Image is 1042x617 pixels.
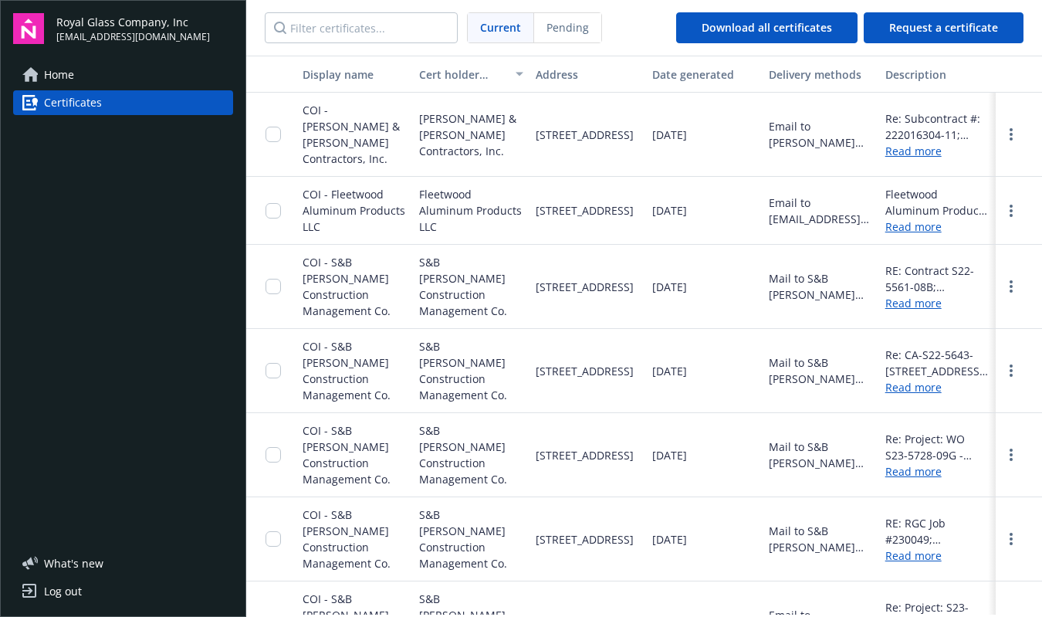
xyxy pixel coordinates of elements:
a: more [1002,125,1020,144]
img: navigator-logo.svg [13,13,44,44]
span: [STREET_ADDRESS] [536,447,634,463]
div: Re: Subcontract #: 222016304-11; Project # 222016.304; Project Name: [PERSON_NAME] V4 Renovation ... [885,110,990,143]
button: Display name [296,56,413,93]
input: Toggle Row Selected [266,279,281,294]
div: Address [536,66,640,83]
span: [DATE] [652,279,687,295]
span: Fleetwood Aluminum Products LLC [419,186,523,235]
input: Toggle Row Selected [266,531,281,547]
div: Cert holder name [419,66,506,83]
div: Email to [EMAIL_ADDRESS][DOMAIN_NAME] [769,195,873,227]
span: COI - S&B [PERSON_NAME] Construction Management Co. [303,507,391,571]
div: Log out [44,579,82,604]
span: [DATE] [652,447,687,463]
button: Description [879,56,996,93]
input: Filter certificates... [265,12,458,43]
span: What ' s new [44,555,103,571]
a: Read more [885,295,990,311]
div: RE: RGC Job #230049; [DEMOGRAPHIC_DATA] S23-5764-08B; Apple SAC-04 Multipurpose Room [STREET_ADDR... [885,515,990,548]
button: Request a certificate [864,12,1023,43]
div: Date generated [652,66,756,83]
a: Read more [885,463,990,480]
div: RE: Contract S22-5561-08B; [GEOGRAPHIC_DATA] Study Room [STREET_ADDRESS][US_STATE] S&B [PERSON_NA... [885,263,990,295]
span: Current [480,19,521,36]
div: Re: CA-S22-5643- [STREET_ADDRESS], Exterior Hardening Project; RGC Job #220032 S&B [PERSON_NAME] ... [885,347,990,379]
input: Toggle Row Selected [266,127,281,142]
button: Download all certificates [676,12,858,43]
div: Description [885,66,990,83]
span: Certificates [44,90,102,115]
a: more [1002,361,1020,380]
span: [DATE] [652,202,687,219]
div: Mail to S&B [PERSON_NAME] Construction Management Co., [STREET_ADDRESS] [769,439,873,471]
span: COI - Fleetwood Aluminum Products LLC [303,187,405,234]
span: [STREET_ADDRESS] [536,531,634,548]
button: Delivery methods [763,56,879,93]
input: Toggle Row Selected [266,203,281,219]
a: Read more [885,219,990,235]
span: COI - S&B [PERSON_NAME] Construction Management Co. [303,423,391,486]
span: [STREET_ADDRESS] [536,363,634,379]
input: Toggle Row Selected [266,363,281,378]
button: Date generated [646,56,763,93]
div: Re: Project: WO S23-5728-09G - Graton Restaurant [STREET_ADDRESS]; RGC Job #240008 S&B [PERSON_NA... [885,431,990,463]
a: Read more [885,548,990,564]
a: Certificates [13,90,233,115]
button: What's new [13,555,128,571]
div: Download all certificates [702,13,832,42]
button: Cert holder name [413,56,529,93]
div: Email to [PERSON_NAME][EMAIL_ADDRESS][DOMAIN_NAME] [769,118,873,151]
span: S&B [PERSON_NAME] Construction Management Co. [419,338,523,403]
span: [PERSON_NAME] & [PERSON_NAME] Contractors, Inc. [419,110,523,159]
span: COI - S&B [PERSON_NAME] Construction Management Co. [303,339,391,402]
span: COI - S&B [PERSON_NAME] Construction Management Co. [303,255,391,318]
span: S&B [PERSON_NAME] Construction Management Co. [419,254,523,319]
div: Mail to S&B [PERSON_NAME] Construction Management Co., [STREET_ADDRESS] [769,270,873,303]
div: Delivery methods [769,66,873,83]
div: Mail to S&B [PERSON_NAME] Construction Management Co., [STREET_ADDRESS] [769,523,873,555]
input: Toggle Row Selected [266,447,281,463]
a: Read more [885,143,990,159]
span: Royal Glass Company, Inc [56,14,210,30]
span: Home [44,63,74,87]
span: [STREET_ADDRESS] [536,127,634,143]
span: [DATE] [652,531,687,548]
a: more [1002,277,1020,296]
span: [STREET_ADDRESS] [536,202,634,219]
span: Request a certificate [889,20,998,35]
div: Mail to S&B [PERSON_NAME] Construction Management Co., [STREET_ADDRESS] [769,354,873,387]
button: Address [529,56,646,93]
div: Display name [303,66,407,83]
div: Fleetwood Aluminum Products LLC is additional insured when required by written contract per the a... [885,186,990,219]
span: [DATE] [652,127,687,143]
span: Pending [546,19,589,36]
span: COI - [PERSON_NAME] & [PERSON_NAME] Contractors, Inc. [303,103,400,166]
span: [DATE] [652,363,687,379]
a: Read more [885,379,990,395]
span: [EMAIL_ADDRESS][DOMAIN_NAME] [56,30,210,44]
a: Home [13,63,233,87]
span: [STREET_ADDRESS] [536,279,634,295]
a: more [1002,446,1020,464]
a: more [1002,530,1020,548]
button: Royal Glass Company, Inc[EMAIL_ADDRESS][DOMAIN_NAME] [56,13,233,44]
a: more [1002,202,1020,220]
span: S&B [PERSON_NAME] Construction Management Co. [419,507,523,571]
span: Pending [534,13,601,42]
span: S&B [PERSON_NAME] Construction Management Co. [419,422,523,487]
